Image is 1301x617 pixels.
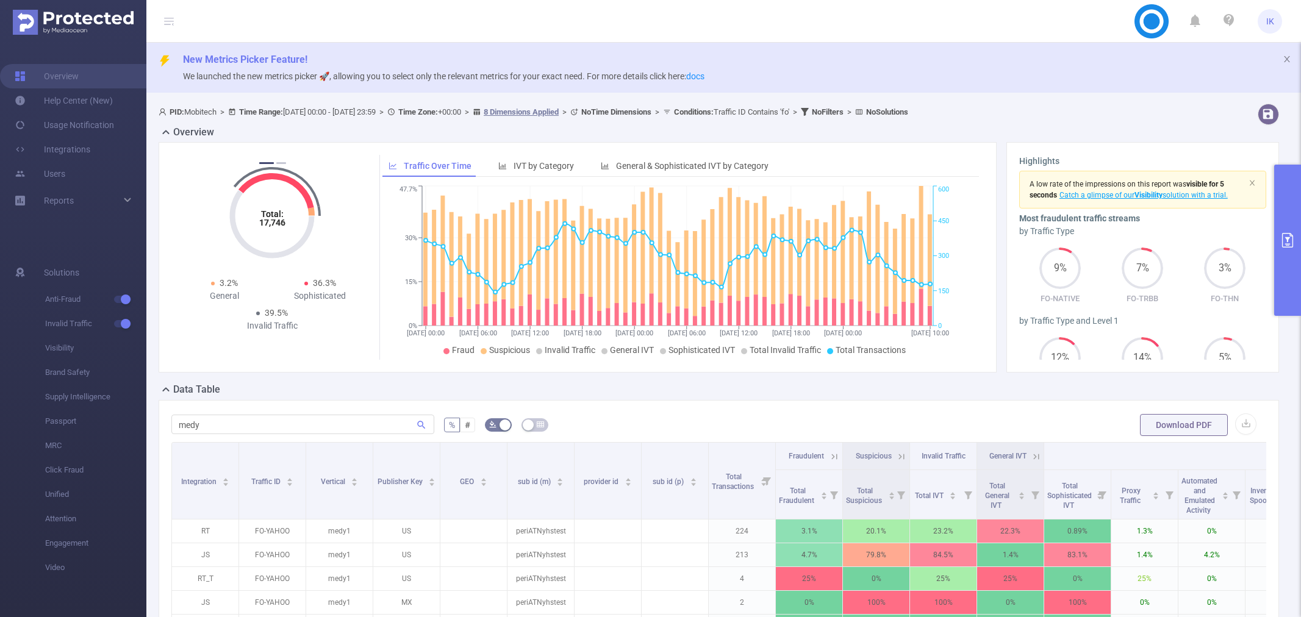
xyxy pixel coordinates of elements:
i: icon: caret-down [557,481,564,485]
i: icon: caret-down [480,481,487,485]
i: icon: caret-up [1153,490,1159,494]
p: 0% [1178,591,1245,614]
span: Anti-Fraud [45,287,146,312]
tspan: [DATE] 18:00 [772,329,810,337]
p: 79.8% [843,543,909,566]
span: Catch a glimpse of our solution with a trial. [1057,191,1228,199]
i: icon: caret-up [820,490,827,494]
p: FO-YAHOO [239,543,306,566]
span: Suspicious [856,452,892,460]
p: FO-YAHOO [239,519,306,543]
span: Inventory Spoofing [1250,487,1281,505]
tspan: 300 [938,252,949,260]
div: Invalid Traffic [224,319,320,332]
p: RT_T [172,567,238,590]
span: General & Sophisticated IVT by Category [616,161,769,171]
p: JS [172,591,238,614]
i: icon: caret-down [1153,494,1159,498]
div: General [176,290,272,302]
tspan: [DATE] 06:00 [459,329,496,337]
tspan: 0% [409,322,417,330]
span: Brand Safety [45,360,146,385]
span: Unified [45,482,146,507]
p: 4.2% [1178,543,1245,566]
span: sub id (p) [653,477,686,486]
p: 23.2% [910,519,977,543]
span: GEO [460,477,476,486]
u: 8 Dimensions Applied [484,107,559,116]
i: icon: caret-down [888,494,895,498]
div: Sort [428,476,435,483]
i: icon: caret-down [1019,494,1025,498]
span: 3% [1204,263,1245,273]
p: 1.4% [977,543,1044,566]
span: Traffic Over Time [404,161,471,171]
span: General IVT [989,452,1027,460]
span: General IVT [610,345,654,355]
p: 3.1% [776,519,842,543]
span: Automated and Emulated Activity [1181,477,1217,515]
b: PID: [170,107,184,116]
span: Passport [45,409,146,433]
div: Sort [480,476,487,483]
span: Integration [181,477,218,486]
div: Sort [222,476,229,483]
h2: Overview [173,125,214,140]
p: 84.5% [910,543,977,566]
i: icon: user [159,108,170,116]
i: icon: table [537,421,544,428]
p: medy1 [306,567,373,590]
p: US [373,519,440,543]
tspan: [DATE] 12:00 [720,329,758,337]
span: Total Fraudulent [779,487,816,505]
p: 100% [910,591,977,614]
a: Users [15,162,65,186]
p: 0% [1044,567,1111,590]
p: periATNyhstest [507,543,574,566]
span: % [449,420,455,430]
b: No Time Dimensions [581,107,651,116]
span: > [217,107,228,116]
p: 213 [709,543,775,566]
div: Sort [888,490,895,498]
i: icon: caret-down [351,481,358,485]
i: icon: caret-down [950,494,956,498]
p: 25% [776,567,842,590]
i: Filter menu [1161,470,1178,519]
span: Suspicious [489,345,530,355]
div: Sort [690,476,697,483]
p: 25% [1111,567,1178,590]
p: 0% [977,591,1044,614]
span: Fraudulent [789,452,824,460]
p: medy1 [306,519,373,543]
p: US [373,567,440,590]
div: Sort [351,476,358,483]
tspan: Total: [261,209,284,219]
i: icon: thunderbolt [159,55,171,67]
span: > [559,107,570,116]
tspan: 47.7% [400,186,417,194]
p: 1.3% [1111,519,1178,543]
i: icon: caret-down [690,481,697,485]
tspan: 0 [938,322,942,330]
span: Total Sophisticated IVT [1047,482,1092,510]
b: Conditions : [674,107,714,116]
p: FO-YAHOO [239,567,306,590]
span: 12% [1039,353,1081,363]
span: > [376,107,387,116]
span: > [789,107,801,116]
p: medy1 [306,543,373,566]
a: Reports [44,188,74,213]
span: Vertical [321,477,347,486]
p: JS [172,543,238,566]
b: Time Zone: [398,107,438,116]
span: IK [1266,9,1274,34]
tspan: 15% [405,278,417,286]
a: Help Center (New) [15,88,113,113]
i: icon: caret-up [1222,490,1228,494]
p: periATNyhstest [507,519,574,543]
span: Total Transactions [836,345,906,355]
b: Visibility [1134,191,1163,199]
span: Attention [45,507,146,531]
tspan: [DATE] 18:00 [564,329,601,337]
